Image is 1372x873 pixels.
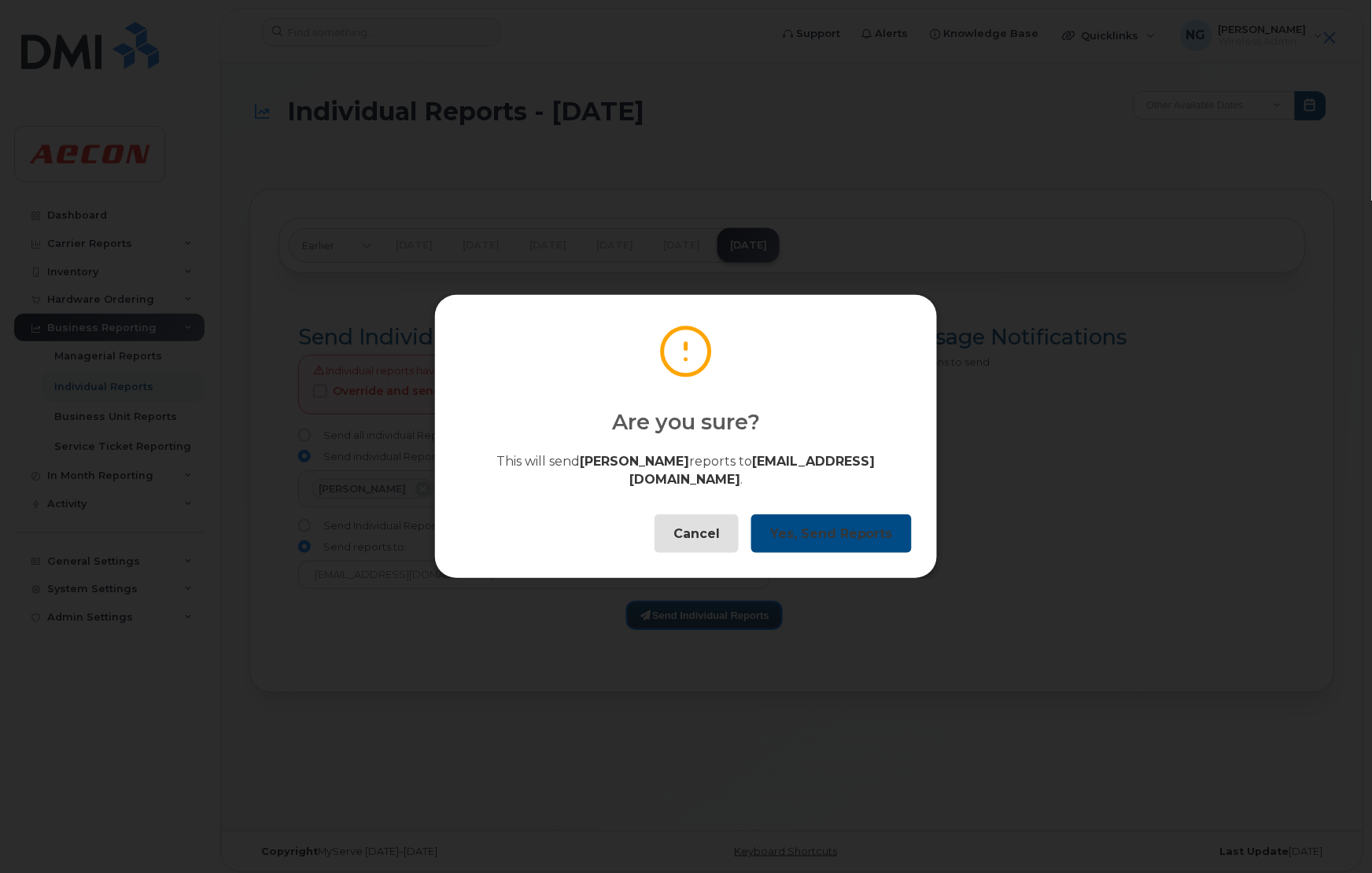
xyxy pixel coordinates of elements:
[629,454,876,487] strong: [EMAIL_ADDRESS][DOMAIN_NAME]
[655,514,739,554] button: Cancel
[581,454,690,469] strong: [PERSON_NAME]
[751,514,912,554] button: Yes, Send Reports
[460,399,912,445] h2: Are you sure?
[476,453,896,489] div: This will send reports to .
